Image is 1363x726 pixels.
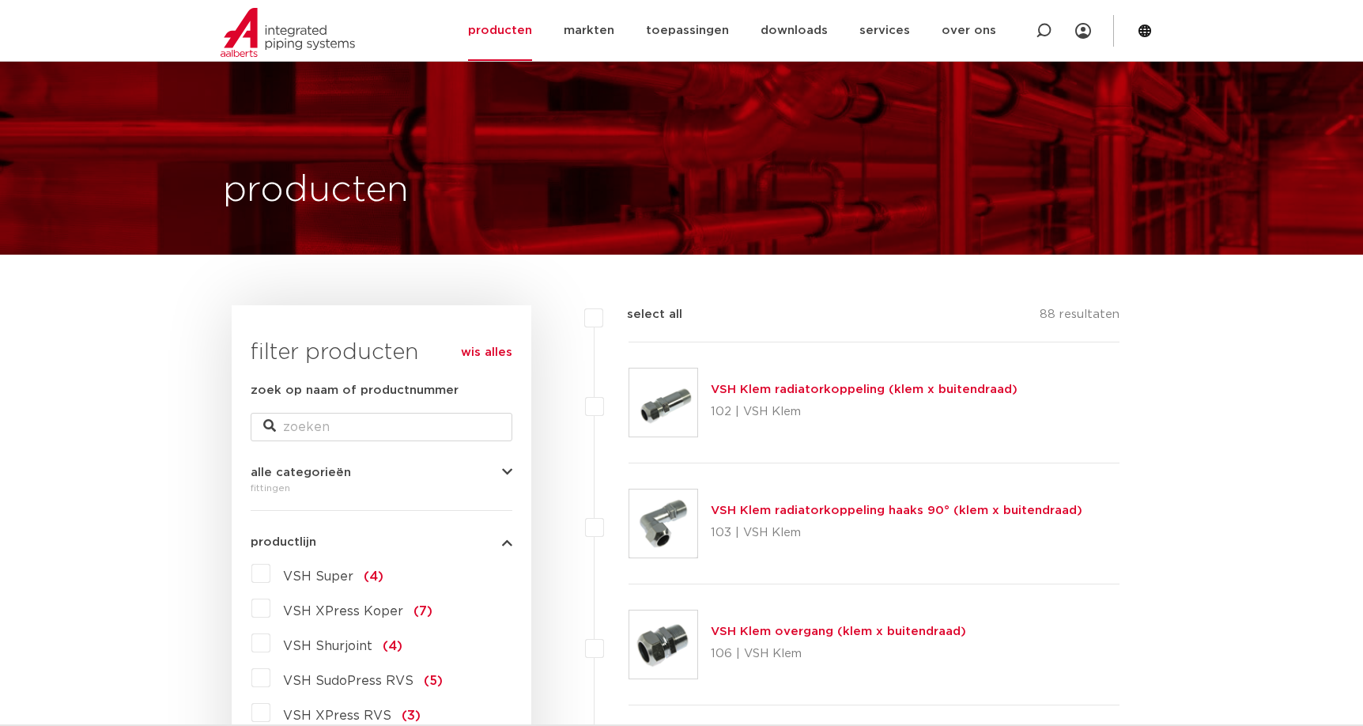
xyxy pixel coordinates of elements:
img: Thumbnail for VSH Klem overgang (klem x buitendraad) [629,611,697,679]
span: productlijn [251,536,316,548]
span: (7) [413,605,432,618]
label: zoek op naam of productnummer [251,381,459,400]
span: VSH Super [283,570,353,583]
img: Thumbnail for VSH Klem radiatorkoppeling haaks 90° (klem x buitendraad) [629,490,697,558]
p: 88 resultaten [1040,305,1119,330]
span: VSH Shurjoint [283,640,372,652]
img: Thumbnail for VSH Klem radiatorkoppeling (klem x buitendraad) [629,369,697,437]
p: 106 | VSH Klem [711,641,966,667]
span: alle categorieën [251,467,351,478]
input: zoeken [251,413,512,441]
label: select all [603,305,682,324]
a: VSH Klem radiatorkoppeling (klem x buitendraad) [711,384,1018,395]
span: VSH SudoPress RVS [283,675,413,687]
span: (4) [364,570,383,583]
p: 103 | VSH Klem [711,520,1082,546]
span: VSH XPress RVS [283,709,391,722]
h3: filter producten [251,337,512,369]
span: (3) [402,709,421,722]
button: productlijn [251,536,512,548]
span: (5) [424,675,443,687]
a: VSH Klem radiatorkoppeling haaks 90° (klem x buitendraad) [711,505,1082,516]
p: 102 | VSH Klem [711,399,1018,425]
span: VSH XPress Koper [283,605,403,618]
a: wis alles [461,343,512,362]
h1: producten [223,165,409,216]
div: fittingen [251,478,512,497]
span: (4) [383,640,402,652]
a: VSH Klem overgang (klem x buitendraad) [711,626,966,637]
button: alle categorieën [251,467,512,478]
